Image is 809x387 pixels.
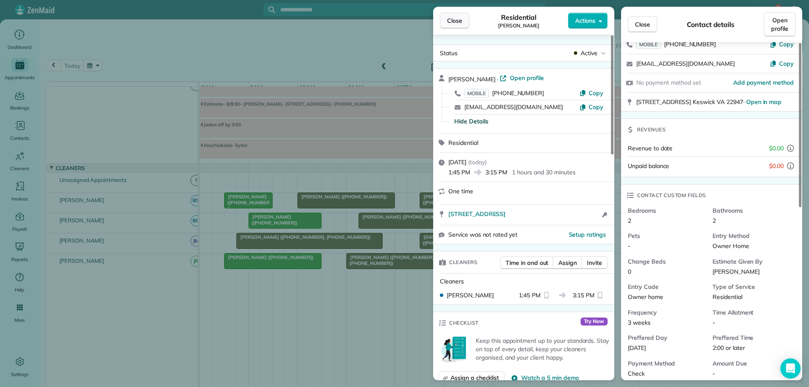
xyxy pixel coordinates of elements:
span: Owner home [628,293,663,301]
span: Pets [628,232,706,240]
span: Close [635,20,650,29]
span: Bathrooms [713,206,790,215]
span: Status [440,49,458,57]
span: Checklist [449,319,479,327]
span: Unpaid balance [628,162,669,170]
a: [STREET_ADDRESS] [448,210,600,218]
div: Open Intercom Messenger [780,358,801,379]
span: Setup ratings [569,231,606,238]
button: Invite [581,256,608,269]
button: Copy [770,59,794,68]
button: Time in and out [500,256,554,269]
span: 3:15 PM [485,168,507,176]
span: [PERSON_NAME] [713,268,760,275]
p: Keep this appointment up to your standards. Stay on top of every detail, keep your cleaners organ... [476,336,609,362]
span: · [496,76,500,83]
a: Open profile [500,74,544,82]
span: Owner Home [713,242,749,250]
span: Preffered Day [628,334,706,342]
span: Check [628,370,645,377]
span: Payment Method [628,359,706,368]
span: [STREET_ADDRESS] [448,210,506,218]
button: Copy [579,103,603,111]
span: [PERSON_NAME] [448,75,496,83]
span: [DATE] [628,344,646,352]
span: Entry Code [628,283,706,291]
span: 2 [628,217,631,224]
span: Residential [501,12,537,22]
a: Open in map [746,98,782,106]
a: MOBILE[PHONE_NUMBER] [636,40,716,48]
span: [PERSON_NAME] [447,291,494,299]
span: Cleaners [449,258,477,267]
span: $0.00 [769,162,784,170]
span: 1:45 PM [519,291,541,299]
span: [STREET_ADDRESS] Keswick VA 22947 · [636,98,782,106]
span: 3:15 PM [573,291,595,299]
span: Estimate Given By [713,257,790,266]
span: Try Now [581,318,608,326]
span: Copy [779,40,794,48]
span: Amount Due [713,359,790,368]
span: 2:00 or later [713,344,745,352]
span: MOBILE [464,89,489,98]
span: - [713,370,715,377]
span: ( today ) [468,158,487,166]
span: Change Beds [628,257,706,266]
span: 1:45 PM [448,168,470,176]
span: Revenues [637,125,666,134]
span: Frequency [628,308,706,317]
span: Residential [713,293,742,301]
span: [DATE] [448,158,466,166]
span: Open profile [771,16,788,33]
span: 2 [713,217,716,224]
span: Assign a checklist [450,374,499,382]
span: MOBILE [636,40,661,49]
span: Copy [779,60,794,67]
p: 1 hours and 30 minutes [512,168,575,176]
span: Invite [587,259,602,267]
span: Revenue to date [628,144,672,152]
span: Preffered Time [713,334,790,342]
span: $0.00 [769,144,784,152]
button: Watch a 5 min demo [511,374,579,382]
span: Residential [448,139,478,147]
span: Contact details [687,19,734,29]
span: Watch a 5 min demo [521,374,579,382]
button: Close [628,16,657,32]
span: Actions [575,16,595,25]
span: [PERSON_NAME] [498,22,539,29]
button: Close [440,13,469,29]
span: Bedrooms [628,206,706,215]
button: Hide Details [454,117,488,125]
a: [EMAIL_ADDRESS][DOMAIN_NAME] [636,60,735,67]
button: Copy [579,89,603,97]
span: - [628,242,630,250]
span: Copy [589,89,603,97]
a: [EMAIL_ADDRESS][DOMAIN_NAME] [464,103,563,111]
span: One time [448,187,473,195]
span: Close [447,16,462,25]
span: Copy [589,103,603,111]
a: Add payment method [733,78,794,87]
span: [PHONE_NUMBER] [664,40,716,48]
button: Assign a checklist [438,371,504,384]
span: Service was not rated yet [448,230,517,239]
button: Copy [770,40,794,48]
span: Time Allotment [713,308,790,317]
span: - [713,319,715,326]
span: Open profile [510,74,544,82]
span: Cleaners [440,278,464,285]
span: Active [581,49,597,57]
button: Assign [553,256,582,269]
a: MOBILE[PHONE_NUMBER] [464,89,544,97]
span: No payment method set [636,79,701,86]
span: Contact custom fields [637,191,706,200]
span: Assign [558,259,577,267]
a: Open profile [764,12,796,37]
button: Setup ratings [569,230,606,239]
span: [PHONE_NUMBER] [492,89,544,97]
